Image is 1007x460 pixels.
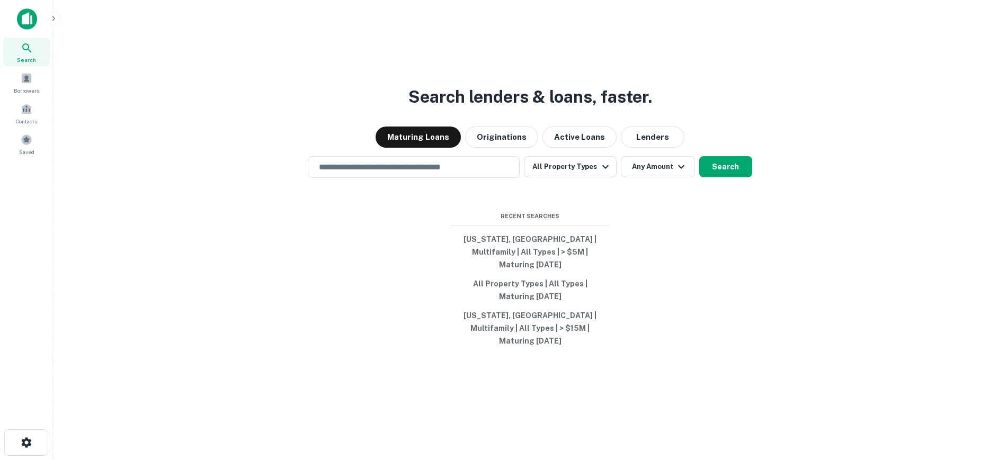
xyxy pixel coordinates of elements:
span: Saved [19,148,34,156]
button: Active Loans [542,127,617,148]
button: [US_STATE], [GEOGRAPHIC_DATA] | Multifamily | All Types | > $5M | Maturing [DATE] [451,230,610,274]
button: [US_STATE], [GEOGRAPHIC_DATA] | Multifamily | All Types | > $15M | Maturing [DATE] [451,306,610,350]
a: Saved [3,130,50,158]
h3: Search lenders & loans, faster. [408,84,652,110]
button: Any Amount [621,156,695,177]
button: Maturing Loans [376,127,461,148]
span: Borrowers [14,86,39,95]
button: Originations [465,127,538,148]
button: Lenders [621,127,684,148]
span: Recent Searches [451,212,610,221]
img: capitalize-icon.png [17,8,37,30]
iframe: Chat Widget [954,375,1007,426]
button: All Property Types [524,156,616,177]
button: All Property Types | All Types | Maturing [DATE] [451,274,610,306]
span: Search [17,56,36,64]
a: Borrowers [3,68,50,97]
a: Search [3,38,50,66]
button: Search [699,156,752,177]
a: Contacts [3,99,50,128]
span: Contacts [16,117,37,125]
